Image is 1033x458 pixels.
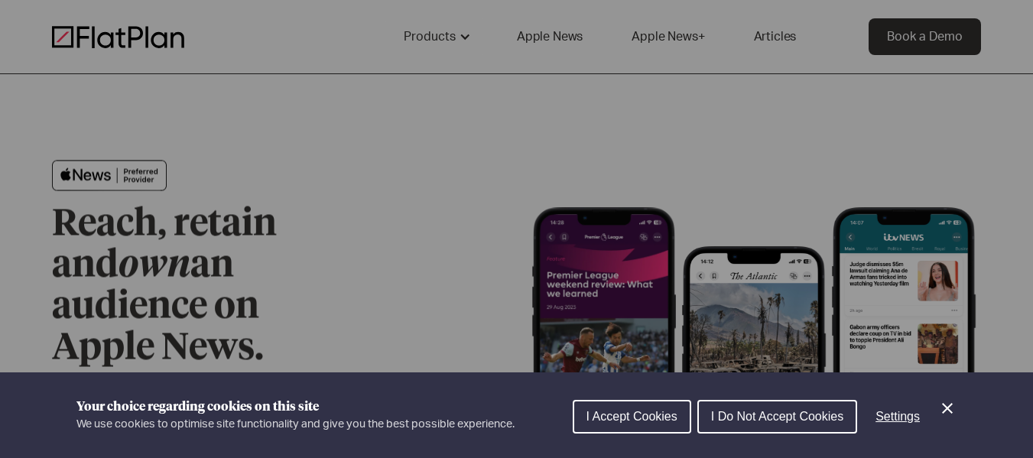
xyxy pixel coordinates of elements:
[938,399,957,417] button: Close Cookie Control
[76,398,515,416] h1: Your choice regarding cookies on this site
[697,400,857,434] button: I Do Not Accept Cookies
[863,401,932,432] button: Settings
[573,400,691,434] button: I Accept Cookies
[711,410,843,423] span: I Do Not Accept Cookies
[875,410,920,423] span: Settings
[586,410,677,423] span: I Accept Cookies
[76,416,515,433] p: We use cookies to optimise site functionality and give you the best possible experience.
